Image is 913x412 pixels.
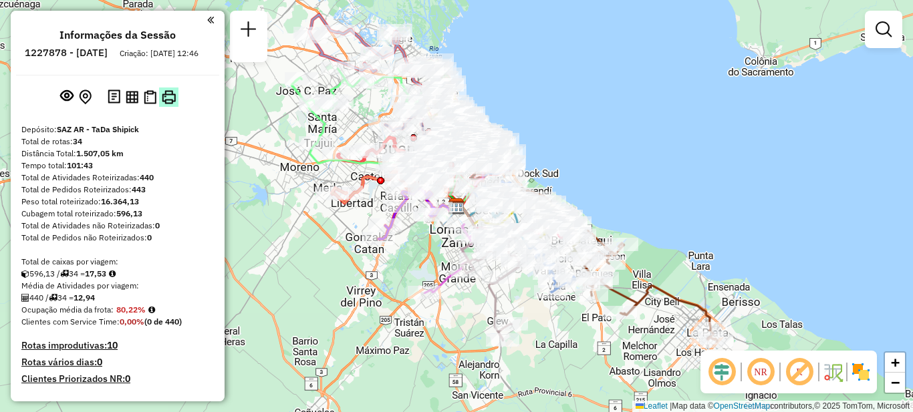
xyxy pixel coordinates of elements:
a: Exibir filtros [870,16,897,43]
div: Média de Atividades por viagem: [21,280,214,292]
strong: (0 de 440) [144,317,182,327]
strong: 0 [125,373,130,385]
img: Fluxo de ruas [822,361,843,383]
h4: Rotas vários dias: [21,357,214,368]
div: Total de Pedidos Roteirizados: [21,184,214,196]
span: Ocupação média da frota: [21,304,114,315]
strong: 34 [73,136,82,146]
strong: 0,00% [120,317,144,327]
i: Cubagem total roteirizado [21,270,29,278]
span: Exibir rótulo [783,356,815,388]
img: SAZ AR - TaDa Shipick [448,198,465,215]
div: Total de Atividades Roteirizadas: [21,172,214,184]
span: | [670,401,672,411]
strong: 440 [140,172,154,182]
h4: Clientes Priorizados NR: [21,373,214,385]
div: Map data © contributors,© 2025 TomTom, Microsoft [632,401,913,412]
h4: Rotas improdutivas: [21,340,214,351]
span: Ocultar deslocamento [706,356,738,388]
div: Tempo total: [21,160,214,172]
div: 440 / 34 = [21,292,214,304]
strong: 80,22% [116,304,146,315]
strong: 0 [97,356,102,368]
strong: 0 [147,232,152,242]
i: Total de rotas [60,270,69,278]
div: Total de caixas por viagem: [21,256,214,268]
div: Cubagem total roteirizado: [21,208,214,220]
strong: 1.507,05 km [76,148,124,158]
a: Zoom in [885,353,905,373]
button: Visualizar Romaneio [141,87,159,107]
strong: 16.364,13 [101,196,139,206]
button: Imprimir Rotas [159,87,178,107]
strong: 443 [132,184,146,194]
div: Distância Total: [21,148,214,160]
div: Total de Atividades não Roteirizadas: [21,220,214,232]
span: + [891,354,900,371]
span: Ocultar NR [745,356,777,388]
strong: SAZ AR - TaDa Shipick [57,124,139,134]
div: Total de rotas: [21,136,214,148]
a: OpenStreetMap [714,401,771,411]
strong: 596,13 [116,208,142,218]
a: Nova sessão e pesquisa [235,16,262,46]
a: Zoom out [885,373,905,393]
i: Meta Caixas/viagem: 1,00 Diferença: 16,53 [109,270,116,278]
div: Total de Pedidos não Roteirizados: [21,232,214,244]
strong: 10 [107,339,118,351]
em: Média calculada utilizando a maior ocupação (%Peso ou %Cubagem) de cada rota da sessão. Rotas cro... [148,306,155,314]
strong: 17,53 [85,268,106,278]
span: − [891,374,900,391]
div: Criação: [DATE] 12:46 [114,47,204,59]
div: Depósito: [21,124,214,136]
strong: 12,94 [74,292,95,302]
h6: 1227878 - [DATE] [25,47,108,59]
strong: 101:43 [67,160,93,170]
button: Visualizar relatório de Roteirização [123,87,141,106]
a: Clique aqui para minimizar o painel [207,12,214,27]
strong: 0 [155,220,160,230]
h4: Informações da Sessão [59,29,176,41]
i: Total de Atividades [21,294,29,302]
img: Exibir/Ocultar setores [850,361,872,383]
div: 596,13 / 34 = [21,268,214,280]
div: Peso total roteirizado: [21,196,214,208]
button: Centralizar mapa no depósito ou ponto de apoio [76,87,94,108]
i: Total de rotas [49,294,57,302]
button: Exibir sessão original [57,86,76,108]
a: Leaflet [636,401,668,411]
span: Clientes com Service Time: [21,317,120,327]
button: Logs desbloquear sessão [105,87,123,108]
